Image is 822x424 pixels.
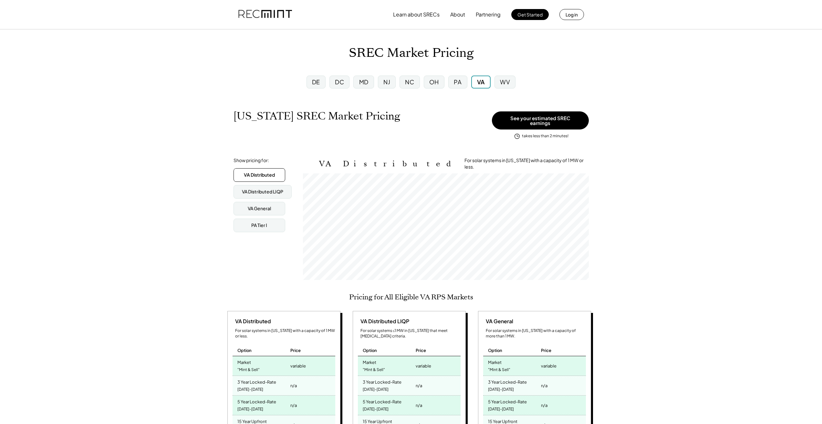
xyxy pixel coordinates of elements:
div: Option [488,347,502,353]
h2: Pricing for All Eligible VA RPS Markets [349,293,473,301]
div: n/a [416,401,422,410]
div: VA General [483,318,513,325]
div: [DATE]-[DATE] [363,405,389,414]
div: n/a [416,381,422,390]
div: 3 Year Locked-Rate [237,377,276,385]
img: recmint-logotype%403x.png [238,4,292,26]
div: VA Distributed [244,172,275,178]
div: MD [359,78,369,86]
div: [DATE]-[DATE] [488,405,514,414]
div: NC [405,78,414,86]
h2: VA Distributed [319,159,455,169]
div: DE [312,78,320,86]
div: NJ [383,78,390,86]
div: Price [290,347,301,353]
div: [DATE]-[DATE] [363,385,389,394]
button: About [450,8,465,21]
div: "Mint & Sell" [363,366,385,374]
div: Option [363,347,377,353]
div: For solar systems in [US_STATE] with a capacity of 1 MW or less. [235,328,335,339]
div: variable [290,361,306,370]
div: VA Distributed LIQP [242,189,283,195]
div: DC [335,78,344,86]
div: Price [541,347,551,353]
h1: SREC Market Pricing [349,46,473,61]
div: VA Distributed [233,318,271,325]
div: Market [363,358,376,365]
div: "Mint & Sell" [237,366,260,374]
div: For solar systems in [US_STATE] with a capacity of 1 MW or less. [464,157,589,170]
div: 3 Year Locked-Rate [363,377,401,385]
div: For solar systems in [US_STATE] with a capacity of more than 1 MW. [486,328,586,339]
div: "Mint & Sell" [488,366,510,374]
div: 5 Year Locked-Rate [237,397,276,405]
button: Get Started [511,9,549,20]
div: VA General [248,205,271,212]
button: Log in [559,9,584,20]
div: variable [541,361,557,370]
h1: [US_STATE] SREC Market Pricing [234,110,400,122]
div: n/a [541,381,547,390]
div: n/a [541,401,547,410]
div: Show pricing for: [234,157,269,164]
div: Market [488,358,502,365]
div: PA Tier I [251,222,267,229]
div: WV [500,78,510,86]
button: Learn about SRECs [393,8,440,21]
div: n/a [290,381,297,390]
button: Partnering [476,8,501,21]
div: n/a [290,401,297,410]
div: OH [429,78,439,86]
div: [DATE]-[DATE] [488,385,514,394]
div: Price [416,347,426,353]
div: [DATE]-[DATE] [237,385,263,394]
div: Option [237,347,252,353]
div: VA [477,78,485,86]
div: variable [416,361,431,370]
div: Market [237,358,251,365]
div: 3 Year Locked-Rate [488,377,527,385]
div: For solar systems ≤1 MW in [US_STATE] that meet [MEDICAL_DATA] criteria. [360,328,461,339]
div: [DATE]-[DATE] [237,405,263,414]
div: 5 Year Locked-Rate [488,397,527,405]
div: VA Distributed LIQP [358,318,409,325]
div: PA [454,78,462,86]
button: See your estimated SREC earnings [492,111,589,129]
div: takes less than 2 minutes! [522,133,568,139]
div: 5 Year Locked-Rate [363,397,401,405]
